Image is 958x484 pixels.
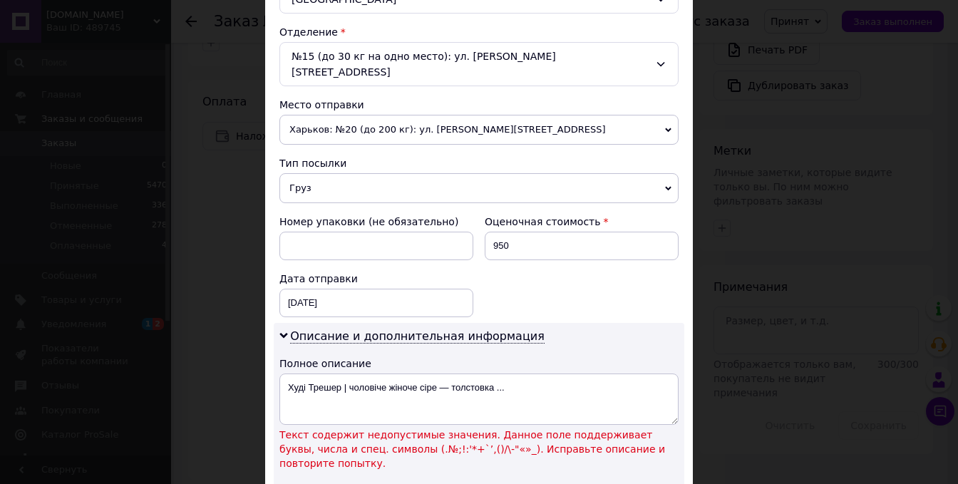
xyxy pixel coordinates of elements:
div: Полное описание [279,356,679,371]
span: Описание и дополнительная информация [290,329,545,344]
span: Тип посылки [279,158,346,169]
div: №15 (до 30 кг на одно место): ул. [PERSON_NAME][STREET_ADDRESS] [279,42,679,86]
span: Текст содержит недопустимые значения. Данное поле поддерживает буквы, числа и спец. символы (.№;!... [279,428,679,470]
span: Груз [279,173,679,203]
div: Отделение [279,25,679,39]
span: Место отправки [279,99,364,110]
span: Харьков: №20 (до 200 кг): ул. [PERSON_NAME][STREET_ADDRESS] [279,115,679,145]
div: Оценочная стоимость [485,215,679,229]
textarea: Худі Трешер | чоловіче жіноче сіре — толстовка ... [279,374,679,425]
div: Дата отправки [279,272,473,286]
div: Номер упаковки (не обязательно) [279,215,473,229]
